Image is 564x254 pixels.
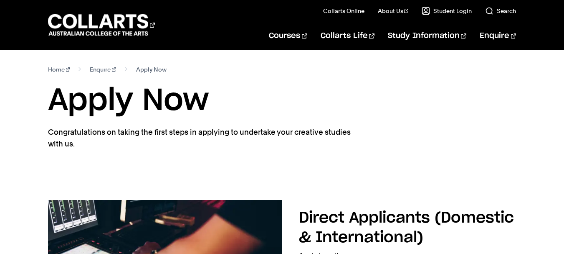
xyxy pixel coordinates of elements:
a: Enquire [480,22,516,50]
a: Home [48,64,70,75]
a: Student Login [422,7,472,15]
a: Enquire [90,64,116,75]
a: About Us [378,7,409,15]
a: Collarts Online [323,7,364,15]
a: Search [485,7,516,15]
a: Study Information [388,22,466,50]
a: Courses [269,22,307,50]
span: Apply Now [136,64,167,75]
a: Collarts Life [321,22,374,50]
p: Congratulations on taking the first steps in applying to undertake your creative studies with us. [48,126,353,150]
div: Go to homepage [48,13,155,37]
h1: Apply Now [48,82,516,120]
h2: Direct Applicants (Domestic & International) [299,210,514,245]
